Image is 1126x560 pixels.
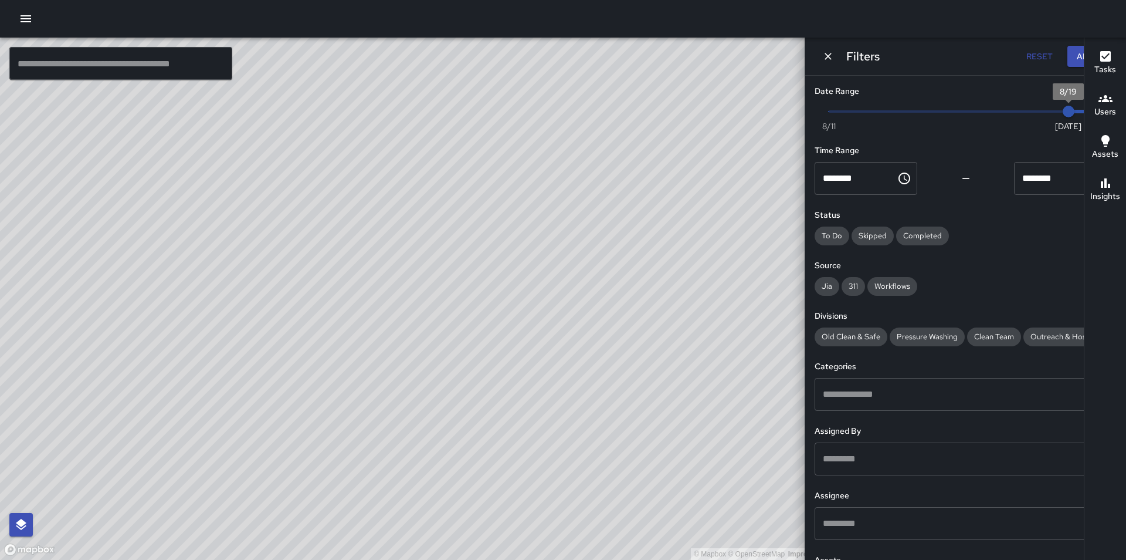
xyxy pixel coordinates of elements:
span: Jia [815,281,839,291]
span: Skipped [852,231,894,241]
div: Old Clean & Safe [815,328,887,346]
h6: Date Range [815,85,1117,98]
h6: Assets [1092,148,1118,161]
span: 8/19 [1060,86,1077,97]
span: Pressure Washing [890,332,965,342]
button: Insights [1084,169,1126,211]
div: To Do [815,227,849,245]
span: [DATE] [1055,120,1081,132]
h6: Source [815,259,1117,272]
div: Completed [896,227,949,245]
h6: Assignee [815,490,1117,502]
button: Choose time, selected time is 12:00 AM [893,167,916,190]
div: Clean Team [967,328,1021,346]
h6: Time Range [815,144,1117,157]
h6: Assigned By [815,425,1117,438]
div: Jia [815,277,839,296]
button: Users [1084,85,1126,127]
h6: Insights [1090,190,1120,203]
button: Reset [1020,46,1058,68]
span: To Do [815,231,849,241]
span: Outreach & Hospitality [1023,332,1117,342]
div: Pressure Washing [890,328,965,346]
button: Tasks [1084,42,1126,85]
h6: Status [815,209,1117,222]
div: Skipped [852,227,894,245]
h6: Divisions [815,310,1117,323]
span: Old Clean & Safe [815,332,887,342]
button: Assets [1084,127,1126,169]
span: Clean Team [967,332,1021,342]
button: Apply [1067,46,1112,68]
h6: Filters [846,47,880,66]
h6: Tasks [1094,63,1116,76]
h6: Users [1094,106,1116,119]
div: Outreach & Hospitality [1023,328,1117,346]
h6: Categories [815,360,1117,373]
div: Workflows [867,277,917,296]
span: Workflows [867,281,917,291]
button: Dismiss [819,48,837,65]
span: Completed [896,231,949,241]
div: 311 [842,277,865,296]
span: 311 [842,281,865,291]
span: 8/11 [822,120,836,132]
